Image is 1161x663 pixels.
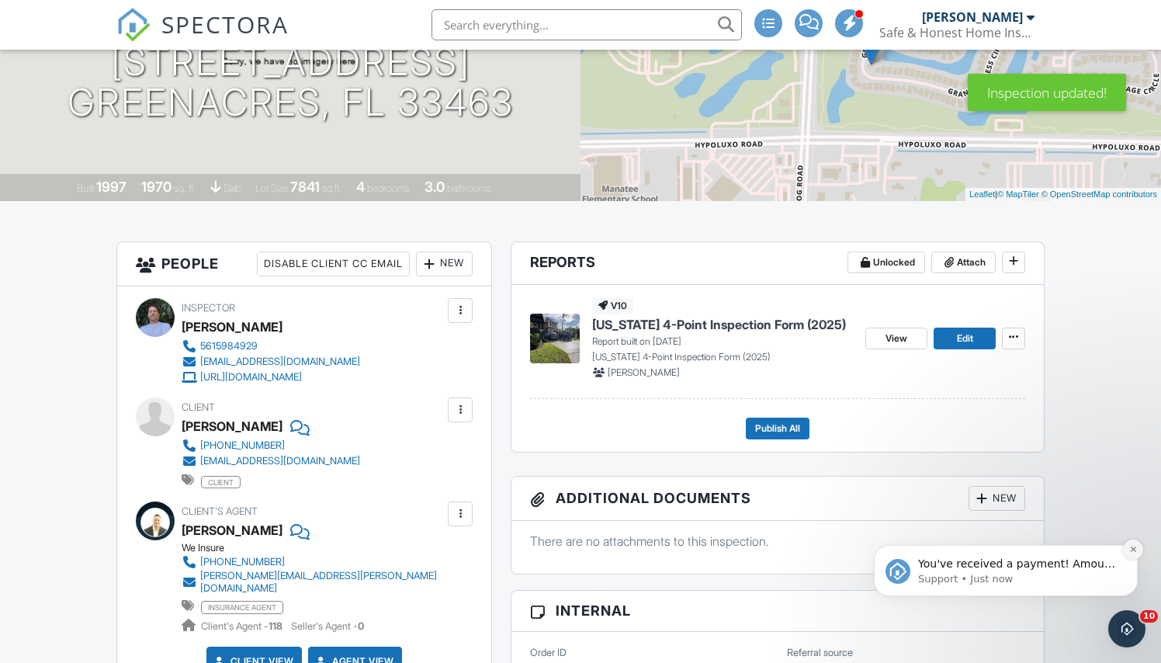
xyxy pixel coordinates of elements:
span: SPECTORA [161,8,289,40]
span: Client [182,401,215,413]
a: [EMAIL_ADDRESS][DOMAIN_NAME] [182,453,360,469]
span: Inspector [182,302,235,314]
span: Client [201,476,241,488]
span: slab [224,182,241,194]
h1: [STREET_ADDRESS] Greenacres, FL 33463 [68,42,514,124]
iframe: Intercom live chat [1108,610,1145,647]
span: bedrooms [367,182,410,194]
span: Seller's Agent - [291,620,364,632]
div: [PERSON_NAME] [182,415,282,438]
label: Referral source [787,646,853,660]
a: Leaflet [969,189,995,199]
span: Built [77,182,94,194]
div: [EMAIL_ADDRESS][DOMAIN_NAME] [200,356,360,368]
span: insurance agent [201,601,283,613]
a: [PERSON_NAME] [182,519,282,542]
div: [URL][DOMAIN_NAME] [200,371,302,384]
a: [PHONE_NUMBER] [182,438,360,453]
div: 3.0 [425,179,445,195]
div: 1997 [96,179,126,195]
span: 10 [1140,610,1158,623]
div: 4 [356,179,365,195]
div: [PHONE_NUMBER] [200,556,285,568]
h3: People [117,242,492,286]
div: [PERSON_NAME] [182,315,282,338]
span: Client's Agent [182,505,258,517]
span: You've received a payment! Amount $150.00 Fee $0.00 Net $150.00 Transaction # Inspection [STREET_... [68,109,265,168]
div: [PHONE_NUMBER] [200,439,285,452]
img: Profile image for Support [35,111,60,136]
div: Inspection updated! [968,74,1126,111]
label: Order ID [530,646,567,660]
strong: 0 [358,620,364,632]
div: [PERSON_NAME] [922,9,1023,25]
span: Lot Size [255,182,288,194]
span: bathrooms [447,182,491,194]
button: Dismiss notification [272,92,293,112]
span: sq. ft. [174,182,196,194]
a: [PHONE_NUMBER] [182,554,445,570]
a: SPECTORA [116,21,289,54]
span: Client's Agent - [201,620,285,632]
div: 5615984929 [200,340,258,352]
div: New [416,252,473,276]
div: [PERSON_NAME][EMAIL_ADDRESS][PERSON_NAME][DOMAIN_NAME] [200,570,445,595]
input: Search everything... [431,9,742,40]
a: 5615984929 [182,338,360,354]
a: © OpenStreetMap contributors [1041,189,1157,199]
h3: Additional Documents [511,477,1044,521]
div: Disable Client CC Email [257,252,410,276]
h3: Internal [511,591,1044,631]
div: 7841 [290,179,320,195]
p: Message from Support, sent Just now [68,124,268,138]
a: [URL][DOMAIN_NAME] [182,370,360,385]
div: 1970 [141,179,172,195]
p: There are no attachments to this inspection. [530,533,1025,550]
a: [EMAIL_ADDRESS][DOMAIN_NAME] [182,354,360,370]
img: The Best Home Inspection Software - Spectora [116,8,151,42]
strong: 118 [269,620,282,632]
div: We Insure [182,542,457,554]
div: [EMAIL_ADDRESS][DOMAIN_NAME] [200,455,360,467]
div: message notification from Support, Just now. You've received a payment! Amount $150.00 Fee $0.00 ... [23,97,287,148]
div: | [965,188,1161,201]
iframe: Intercom notifications message [851,448,1161,621]
span: sq.ft. [322,182,341,194]
a: © MapTiler [997,189,1039,199]
div: Safe & Honest Home Inspection Services [879,25,1035,40]
a: [PERSON_NAME][EMAIL_ADDRESS][PERSON_NAME][DOMAIN_NAME] [182,570,445,595]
